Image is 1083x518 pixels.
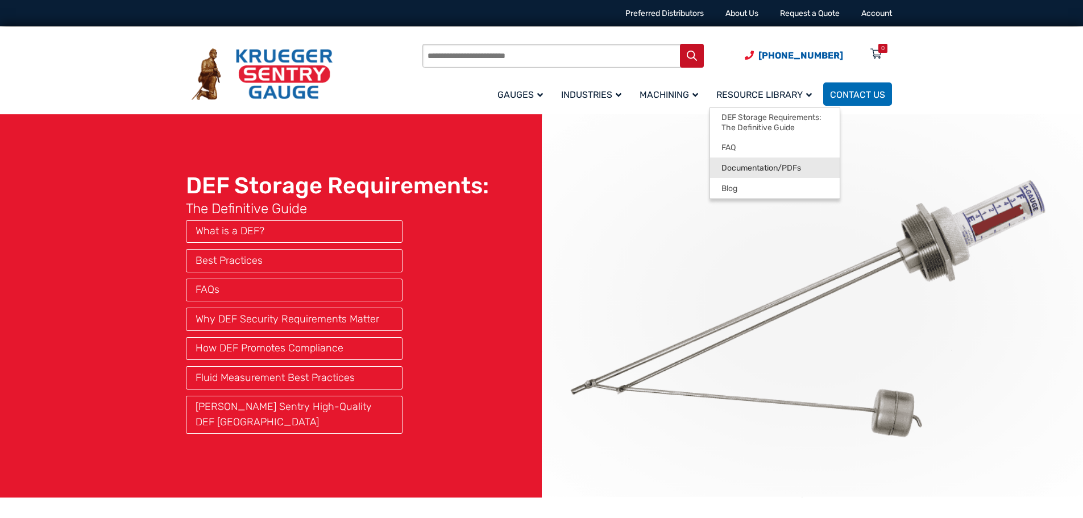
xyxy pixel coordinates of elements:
a: Gauges [491,81,554,107]
span: Resource Library [716,89,812,100]
span: Contact Us [830,89,885,100]
div: 0 [881,44,885,53]
span: Gauges [497,89,543,100]
a: Resource Library [709,81,823,107]
span: The Definitive Guide [186,200,489,217]
a: Request a Quote [780,9,840,18]
span: [PHONE_NUMBER] [758,50,843,61]
a: [PERSON_NAME] Sentry High-Quality DEF [GEOGRAPHIC_DATA] [196,400,372,428]
span: Blog [721,184,737,194]
a: Fluid Measurement Best Practices [196,371,355,384]
h1: DEF Storage Requirements: [186,172,489,217]
a: Account [861,9,892,18]
a: How DEF Promotes Compliance [196,342,343,354]
span: Industries [561,89,621,100]
a: About Us [725,9,758,18]
span: FAQ [721,143,736,153]
a: Phone Number (920) 434-8860 [745,48,843,63]
a: Blog [710,178,840,198]
a: Best Practices [196,254,263,267]
span: Documentation/PDFs [721,163,801,173]
a: FAQs [196,283,219,296]
a: Industries [554,81,633,107]
a: FAQ [710,137,840,158]
a: Preferred Distributors [625,9,704,18]
span: DEF Storage Requirements: The Definitive Guide [721,113,828,132]
a: DEF Storage Requirements: The Definitive Guide [710,108,840,137]
a: Documentation/PDFs [710,158,840,178]
a: Contact Us [823,82,892,106]
a: Why DEF Security Requirements Matter [196,313,379,325]
img: Krueger Sentry Gauge [192,48,333,101]
a: Machining [633,81,709,107]
a: What is a DEF? [196,225,264,237]
span: Machining [640,89,698,100]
